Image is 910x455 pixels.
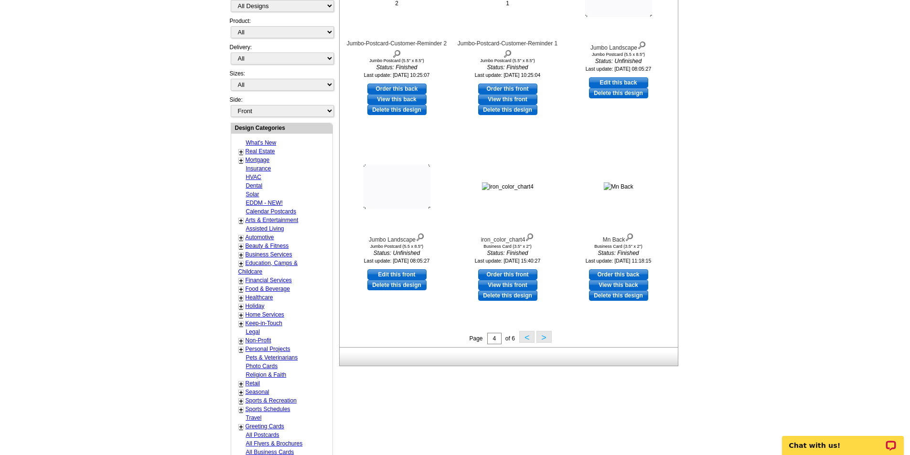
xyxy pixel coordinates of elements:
[246,174,261,180] a: HVAC
[239,251,243,259] a: +
[239,346,243,353] a: +
[246,328,260,335] a: Legal
[364,165,430,209] img: Jumbo Landscape
[566,249,671,257] i: Status: Finished
[478,84,537,94] a: use this design
[239,157,243,164] a: +
[231,123,332,132] div: Design Categories
[246,414,262,421] a: Travel
[637,39,646,50] img: view design details
[478,94,537,105] a: View this front
[475,258,541,264] small: Last update: [DATE] 15:40:27
[246,286,290,292] a: Food & Beverage
[246,294,273,301] a: Healthcare
[239,260,243,267] a: +
[246,371,287,378] a: Religion & Faith
[392,48,401,58] img: view design details
[230,43,333,69] div: Delivery:
[239,406,243,413] a: +
[239,277,243,285] a: +
[246,346,290,352] a: Personal Projects
[246,200,283,206] a: EDDM - NEW!
[367,94,427,105] a: View this back
[230,95,333,118] div: Side:
[246,354,298,361] a: Pets & Veterinarians
[566,244,671,249] div: Business Card (3.5" x 2")
[246,165,271,172] a: Insurance
[246,432,279,438] a: All Postcards
[246,380,260,387] a: Retail
[475,72,541,78] small: Last update: [DATE] 10:25:04
[519,331,535,343] button: <
[364,258,430,264] small: Last update: [DATE] 08:05:27
[364,72,430,78] small: Last update: [DATE] 10:25:07
[416,231,425,242] img: view design details
[246,157,270,163] a: Mortgage
[566,52,671,57] div: Jumbo Postcard (5.5 x 8.5")
[367,269,427,280] a: use this design
[344,63,450,72] i: Status: Finished
[455,63,560,72] i: Status: Finished
[589,77,648,88] a: use this design
[239,397,243,405] a: +
[246,320,282,327] a: Keep-in-Touch
[239,148,243,156] a: +
[230,17,333,43] div: Product:
[246,440,303,447] a: All Flyers & Brochures
[455,231,560,244] div: iron_color_chart4
[566,57,671,65] i: Status: Unfinished
[344,249,450,257] i: Status: Unfinished
[246,225,284,232] a: Assisted Living
[344,244,450,249] div: Jumbo Postcard (5.5 x 8.5")
[246,251,292,258] a: Business Services
[239,320,243,328] a: +
[344,58,450,63] div: Jumbo Postcard (5.5" x 8.5")
[238,260,298,275] a: Education, Camps & Childcare
[246,148,275,155] a: Real Estate
[246,303,265,309] a: Holiday
[239,337,243,345] a: +
[239,286,243,293] a: +
[586,66,652,72] small: Last update: [DATE] 08:05:27
[246,311,284,318] a: Home Services
[589,88,648,98] a: Delete this design
[566,231,671,244] div: Mn Back
[246,406,290,413] a: Sports Schedules
[482,182,534,191] img: iron_color_chart4
[246,234,274,241] a: Automotive
[239,423,243,431] a: +
[246,191,259,198] a: Solar
[239,243,243,250] a: +
[586,258,652,264] small: Last update: [DATE] 11:18:15
[246,423,284,430] a: Greeting Cards
[367,84,427,94] a: use this design
[455,39,560,58] div: Jumbo-Postcard-Customer-Reminder 1
[246,397,297,404] a: Sports & Recreation
[239,389,243,396] a: +
[525,231,534,242] img: view design details
[239,217,243,224] a: +
[625,231,634,242] img: view design details
[239,311,243,319] a: +
[239,303,243,310] a: +
[566,39,671,52] div: Jumbo Landscape
[367,280,427,290] a: Delete this design
[246,182,263,189] a: Dental
[246,139,277,146] a: What's New
[230,69,333,95] div: Sizes:
[589,290,648,301] a: Delete this design
[603,182,633,191] img: Mn Back
[589,280,648,290] a: View this back
[239,234,243,242] a: +
[505,335,515,342] span: of 6
[455,244,560,249] div: Business Card (3.5" x 2")
[246,389,269,395] a: Seasonal
[367,105,427,115] a: Delete this design
[455,58,560,63] div: Jumbo Postcard (5.5" x 8.5")
[589,269,648,280] a: use this design
[246,217,299,223] a: Arts & Entertainment
[239,294,243,302] a: +
[469,335,482,342] span: Page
